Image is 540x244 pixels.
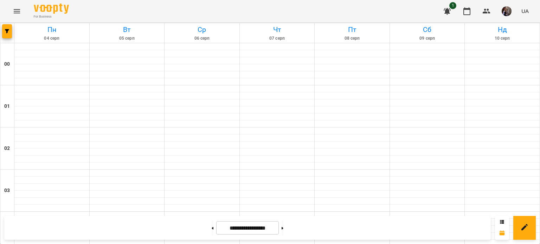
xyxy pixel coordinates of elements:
h6: Ср [166,24,238,35]
h6: Вт [91,24,163,35]
img: Voopty Logo [34,4,69,14]
h6: 08 серп [316,35,388,42]
h6: Сб [391,24,464,35]
span: For Business [34,14,69,19]
h6: Нд [466,24,539,35]
h6: 10 серп [466,35,539,42]
button: Menu [8,3,25,20]
h6: 06 серп [166,35,238,42]
h6: 04 серп [15,35,88,42]
span: 1 [449,2,456,9]
img: 8d3efba7e3fbc8ec2cfbf83b777fd0d7.JPG [502,6,512,16]
h6: 07 серп [241,35,314,42]
button: UA [519,5,532,18]
h6: 03 [4,187,10,194]
h6: 05 серп [91,35,163,42]
span: UA [521,7,529,15]
h6: Пт [316,24,388,35]
h6: 02 [4,145,10,152]
h6: Чт [241,24,314,35]
h6: 01 [4,103,10,110]
h6: 09 серп [391,35,464,42]
h6: Пн [15,24,88,35]
h6: 00 [4,60,10,68]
